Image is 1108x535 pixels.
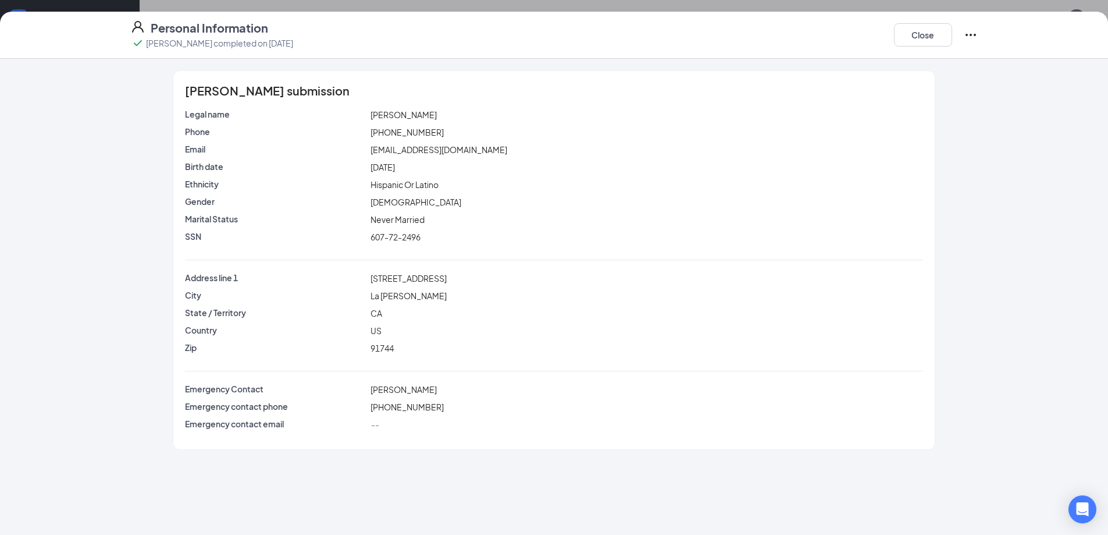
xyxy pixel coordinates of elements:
[185,272,366,284] p: Address line 1
[370,308,382,318] span: CA
[894,23,952,47] button: Close
[964,28,978,42] svg: Ellipses
[370,273,447,284] span: [STREET_ADDRESS]
[370,290,447,301] span: La [PERSON_NAME]
[185,401,366,412] p: Emergency contact phone
[185,418,366,430] p: Emergency contact email
[370,197,461,207] span: [DEMOGRAPHIC_DATA]
[151,20,268,36] h4: Personal Information
[185,196,366,207] p: Gender
[185,383,366,395] p: Emergency Contact
[370,419,379,430] span: --
[185,108,366,120] p: Legal name
[370,162,395,172] span: [DATE]
[185,289,366,301] p: City
[370,127,444,137] span: [PHONE_NUMBER]
[370,343,394,353] span: 91744
[370,232,421,242] span: 607-72-2496
[185,178,366,190] p: Ethnicity
[185,307,366,318] p: State / Territory
[185,126,366,137] p: Phone
[370,325,382,336] span: US
[185,324,366,336] p: Country
[185,143,366,155] p: Email
[131,20,145,34] svg: User
[146,37,293,49] p: [PERSON_NAME] completed on [DATE]
[131,36,145,50] svg: Checkmark
[1068,495,1096,523] div: Open Intercom Messenger
[185,231,366,242] p: SSN
[370,144,507,155] span: [EMAIL_ADDRESS][DOMAIN_NAME]
[370,214,425,225] span: Never Married
[185,213,366,225] p: Marital Status
[370,179,439,190] span: Hispanic Or Latino
[185,85,350,97] span: [PERSON_NAME] submission
[370,109,437,120] span: [PERSON_NAME]
[185,161,366,172] p: Birth date
[370,384,437,395] span: [PERSON_NAME]
[185,342,366,353] p: Zip
[370,402,444,412] span: [PHONE_NUMBER]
